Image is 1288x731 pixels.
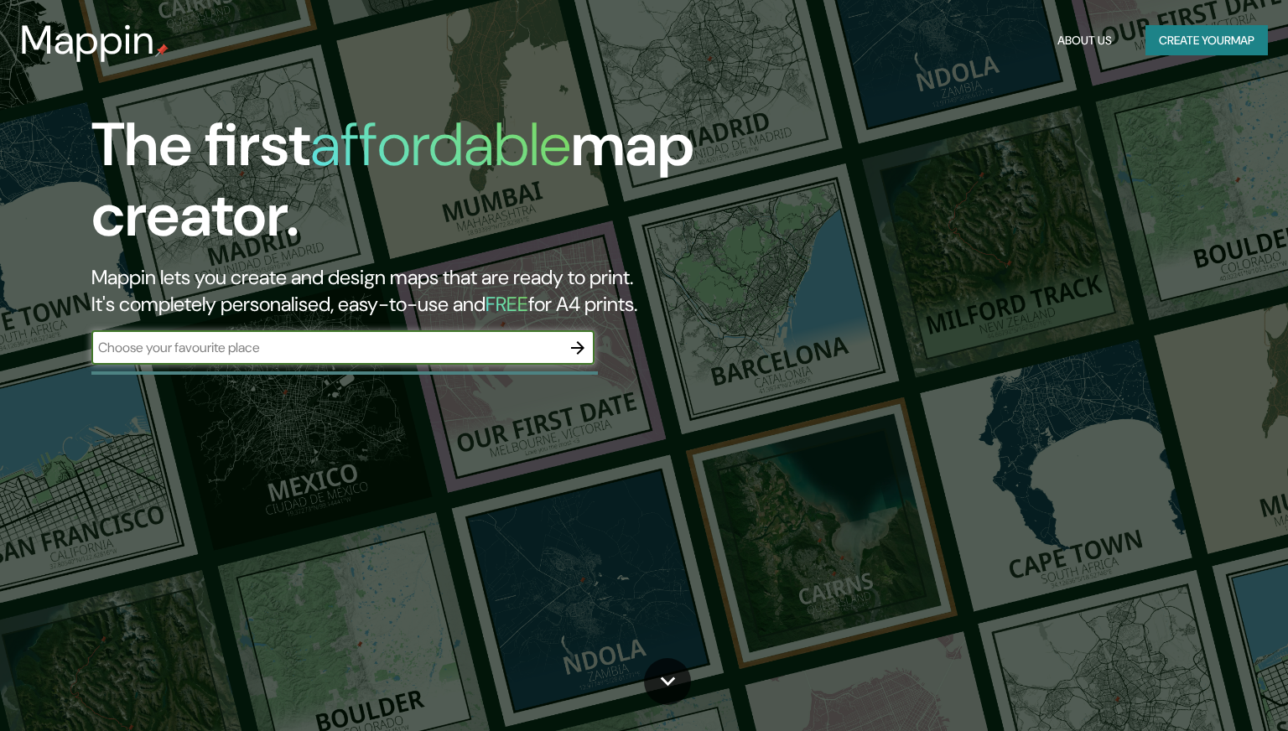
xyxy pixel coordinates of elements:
img: mappin-pin [155,44,169,57]
button: Create yourmap [1145,25,1268,56]
h1: affordable [310,106,571,184]
h2: Mappin lets you create and design maps that are ready to print. It's completely personalised, eas... [91,264,735,318]
input: Choose your favourite place [91,338,561,357]
button: About Us [1051,25,1119,56]
h3: Mappin [20,17,155,64]
h1: The first map creator. [91,110,735,264]
h5: FREE [486,291,528,317]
